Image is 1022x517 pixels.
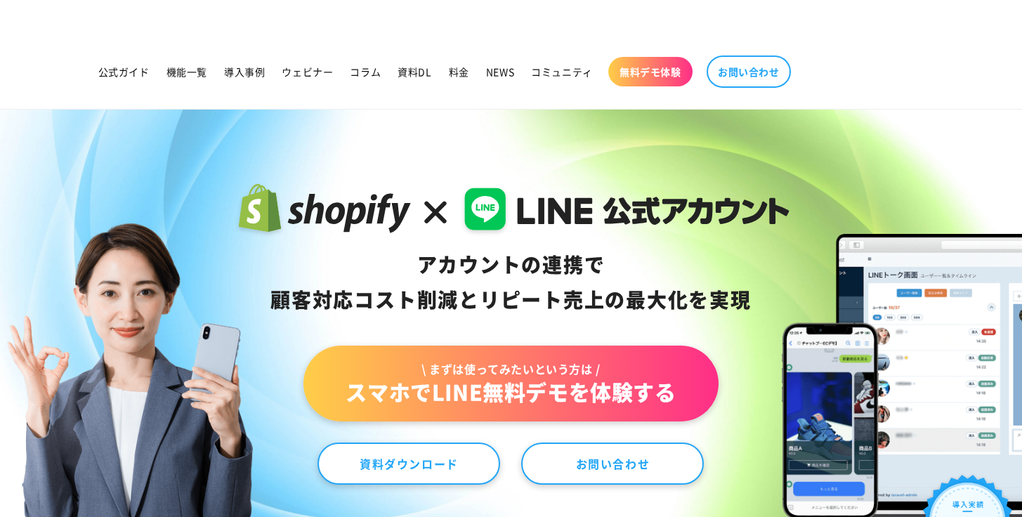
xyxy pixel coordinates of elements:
a: 料金 [440,57,478,86]
a: コラム [341,57,389,86]
span: コミュニティ [531,65,593,78]
span: 無料デモ体験 [620,65,681,78]
a: 資料ダウンロード [317,443,500,485]
span: お問い合わせ [718,65,780,78]
a: NEWS [478,57,523,86]
span: NEWS [486,65,514,78]
a: 資料DL [389,57,440,86]
a: コミュニティ [523,57,601,86]
a: 導入事例 [216,57,273,86]
a: ウェビナー [273,57,341,86]
span: 料金 [449,65,469,78]
span: 公式ガイド [98,65,150,78]
span: 機能一覧 [166,65,207,78]
a: 機能一覧 [158,57,216,86]
span: コラム [350,65,381,78]
span: 資料DL [398,65,431,78]
span: ウェビナー [282,65,333,78]
a: 公式ガイド [90,57,158,86]
a: お問い合わせ [521,443,704,485]
span: 導入事例 [224,65,265,78]
a: 無料デモ体験 [608,57,693,86]
span: \ まずは使ってみたいという方は / [346,361,676,377]
a: \ まずは使ってみたいという方は /スマホでLINE無料デモを体験する [303,346,718,421]
a: お問い合わせ [707,55,791,88]
div: アカウントの連携で 顧客対応コスト削減と リピート売上の 最大化を実現 [232,247,790,318]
